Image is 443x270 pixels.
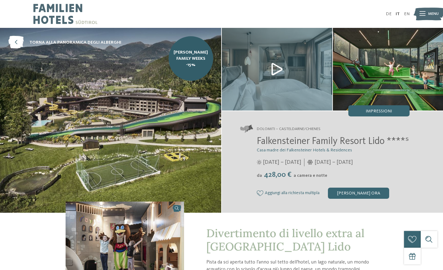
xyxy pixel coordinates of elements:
span: [DATE] – [DATE] [315,159,353,166]
span: 428,00 € [263,171,293,179]
i: Orari d'apertura inverno [307,160,313,165]
span: Divertimento di livello extra al [GEOGRAPHIC_DATA] Lido [206,226,364,254]
span: a camera e notte [294,173,327,178]
span: torna alla panoramica degli alberghi [29,39,121,46]
a: EN [404,12,410,16]
a: IT [396,12,400,16]
span: [PERSON_NAME] Family Weeks -15% [173,49,209,68]
div: [PERSON_NAME] ora [328,188,389,199]
span: Casa madre dei Falkensteiner Hotels & Residences [257,148,352,152]
span: Aggiungi alla richiesta multipla [265,191,320,196]
span: Dolomiti – Casteldarne/Chienes [257,126,320,132]
i: Orari d'apertura estate [257,160,262,165]
img: Il family hotel a Chienes dal fascino particolare [222,28,332,111]
a: torna alla panoramica degli alberghi [8,36,121,49]
span: [DATE] – [DATE] [263,159,301,166]
span: Falkensteiner Family Resort Lido ****ˢ [257,137,409,146]
span: Menu [428,11,439,17]
a: [PERSON_NAME] Family Weeks -15% [169,36,213,81]
a: DE [386,12,392,16]
span: da [257,173,262,178]
span: Impressioni [366,109,392,113]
